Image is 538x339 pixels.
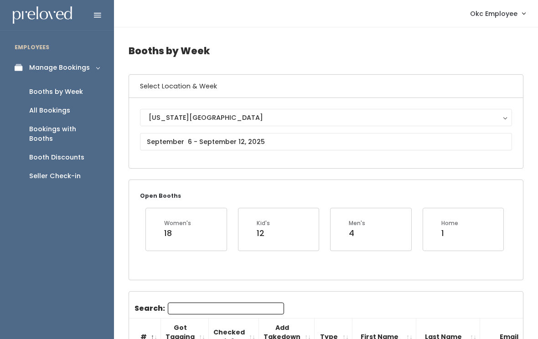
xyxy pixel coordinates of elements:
h4: Booths by Week [129,38,523,63]
div: Seller Check-in [29,171,81,181]
div: 1 [441,227,458,239]
div: Bookings with Booths [29,124,99,144]
input: September 6 - September 12, 2025 [140,133,512,150]
button: [US_STATE][GEOGRAPHIC_DATA] [140,109,512,126]
img: preloved logo [13,6,72,24]
div: 4 [349,227,365,239]
div: [US_STATE][GEOGRAPHIC_DATA] [149,113,503,123]
div: Manage Bookings [29,63,90,72]
input: Search: [168,303,284,314]
h6: Select Location & Week [129,75,523,98]
div: Women's [164,219,191,227]
small: Open Booths [140,192,181,200]
div: 18 [164,227,191,239]
div: Kid's [257,219,270,227]
label: Search: [134,303,284,314]
div: 12 [257,227,270,239]
a: Okc Employee [461,4,534,23]
div: Booths by Week [29,87,83,97]
div: All Bookings [29,106,70,115]
div: Men's [349,219,365,227]
div: Home [441,219,458,227]
span: Okc Employee [470,9,517,19]
div: Booth Discounts [29,153,84,162]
